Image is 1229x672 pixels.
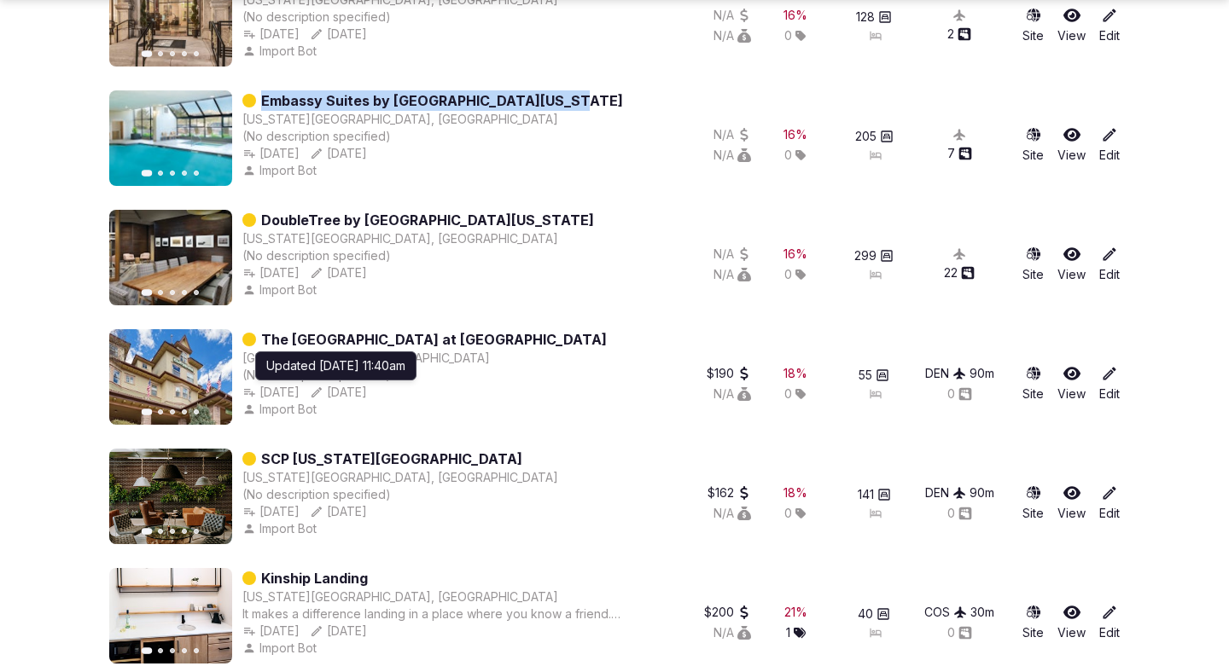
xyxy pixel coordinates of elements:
a: SCP [US_STATE][GEOGRAPHIC_DATA] [261,449,522,469]
div: It makes a difference landing in a place where you know a friend. Consider us your personal insid... [242,605,652,623]
button: 2 [947,26,971,43]
button: Import Bot [242,281,320,298]
div: (No description specified) [242,128,623,145]
button: 90m [970,484,994,501]
button: [DATE] [310,623,367,640]
button: [DATE] [242,623,300,640]
div: $200 [704,604,751,621]
div: 0 [947,624,972,641]
button: DEN [925,484,966,501]
button: N/A [714,126,751,143]
div: DEN [925,365,966,382]
button: Go to slide 4 [182,171,187,176]
div: N/A [714,246,751,263]
button: Go to slide 5 [194,290,199,295]
button: N/A [714,505,751,522]
span: 40 [858,605,873,623]
button: Go to slide 1 [142,528,153,535]
button: Go to slide 1 [142,647,153,654]
div: 0 [947,505,972,522]
button: 18% [783,365,807,382]
div: [US_STATE][GEOGRAPHIC_DATA], [GEOGRAPHIC_DATA] [242,230,558,247]
button: N/A [714,27,751,44]
button: 141 [858,486,891,503]
a: View [1057,246,1086,283]
div: (No description specified) [242,367,607,384]
span: 0 [784,27,792,44]
div: [DATE] [242,384,300,401]
a: Edit [1099,604,1120,641]
button: Go to slide 1 [142,170,153,177]
div: [US_STATE][GEOGRAPHIC_DATA], [GEOGRAPHIC_DATA] [242,469,558,486]
button: Go to slide 5 [194,529,199,534]
button: Import Bot [242,520,320,537]
a: Edit [1099,246,1120,283]
button: Go to slide 2 [158,290,163,295]
a: Kinship Landing [261,568,368,588]
div: [DATE] [310,145,367,162]
button: [DATE] [242,264,300,281]
a: Edit [1099,7,1120,44]
div: Import Bot [242,640,320,657]
a: Site [1022,604,1044,641]
button: 40 [858,605,890,623]
button: COS [924,604,967,621]
button: 7 [947,145,972,162]
a: Site [1022,484,1044,522]
button: Go to slide 1 [142,50,153,57]
button: [DATE] [310,384,367,401]
button: Go to slide 5 [194,51,199,56]
a: Edit [1099,126,1120,164]
button: [GEOGRAPHIC_DATA], [GEOGRAPHIC_DATA] [242,350,490,367]
div: N/A [714,266,751,283]
button: [US_STATE][GEOGRAPHIC_DATA], [GEOGRAPHIC_DATA] [242,588,558,605]
button: Import Bot [242,43,320,60]
button: Go to slide 3 [170,648,175,653]
div: (No description specified) [242,486,558,503]
div: N/A [714,147,751,164]
button: Go to slide 4 [182,51,187,56]
button: Go to slide 3 [170,529,175,534]
button: [DATE] [310,264,367,281]
button: 55 [859,367,889,384]
div: 90 m [970,365,994,382]
button: Go to slide 1 [142,289,153,296]
a: Embassy Suites by [GEOGRAPHIC_DATA][US_STATE] [261,90,623,111]
img: Featured image for DoubleTree by Hilton Hotel Colorado Springs [109,210,232,305]
a: Site [1022,7,1044,44]
button: Go to slide 2 [158,51,163,56]
button: 30m [970,604,994,621]
button: 18% [783,484,807,501]
span: 141 [858,486,874,503]
button: Site [1022,246,1044,283]
button: [DATE] [242,26,300,43]
button: [DATE] [310,26,367,43]
a: Edit [1099,365,1120,403]
button: Go to slide 2 [158,648,163,653]
span: 0 [784,505,792,522]
div: 16 % [783,126,807,143]
button: Go to slide 5 [194,171,199,176]
div: $190 [707,365,751,382]
button: 90m [970,365,994,382]
a: Site [1022,365,1044,403]
button: Import Bot [242,401,320,418]
img: Featured image for SCP Colorado Springs [109,449,232,544]
a: View [1057,365,1086,403]
button: 0 [947,385,972,403]
button: Go to slide 3 [170,290,175,295]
